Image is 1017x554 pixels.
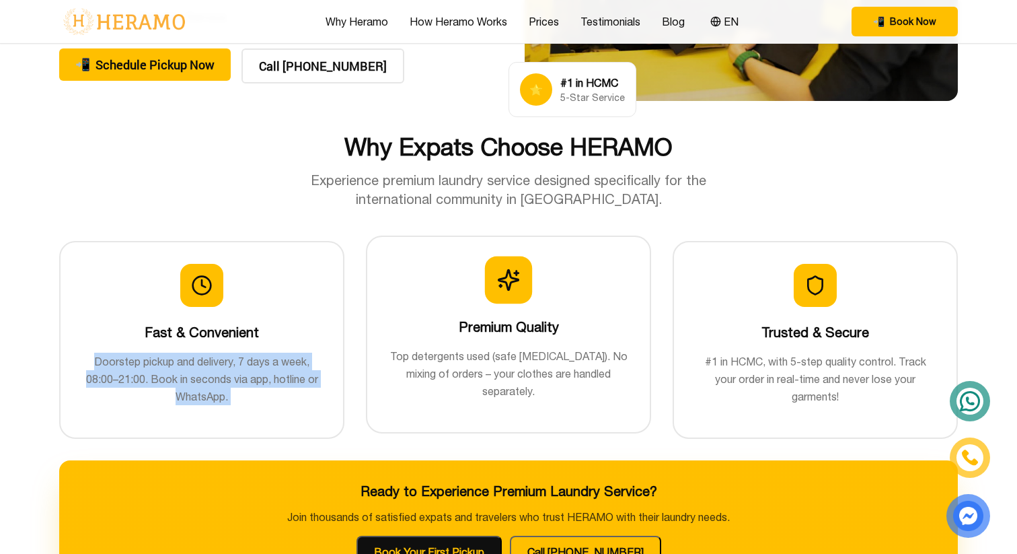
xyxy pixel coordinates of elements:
[282,171,735,209] p: Experience premium laundry service designed specifically for the international community in [GEOG...
[580,13,640,30] a: Testimonials
[529,81,543,98] span: star
[560,91,625,104] div: 5-Star Service
[873,15,884,28] span: phone
[326,13,388,30] a: Why Heramo
[706,13,743,30] button: EN
[962,450,978,466] img: phone-icon
[410,13,507,30] a: How Heramo Works
[59,7,189,36] img: logo-with-text.png
[389,347,628,400] p: Top detergents used (safe [MEDICAL_DATA]). No mixing of orders – your clothes are handled separat...
[81,482,936,501] h3: Ready to Experience Premium Laundry Service?
[241,48,404,83] button: Call [PHONE_NUMBER]
[529,13,559,30] a: Prices
[82,353,322,405] p: Doorstep pickup and delivery, 7 days a week, 08:00–21:00. Book in seconds via app, hotline or Wha...
[952,440,988,476] a: phone-icon
[389,318,628,337] h3: Premium Quality
[75,55,90,74] span: phone
[59,48,231,81] button: phone Schedule Pickup Now
[695,323,935,342] h3: Trusted & Secure
[59,133,958,160] h2: Why Expats Choose HERAMO
[852,7,958,36] button: phone Book Now
[695,353,935,405] p: #1 in HCMC, with 5-step quality control. Track your order in real-time and never lose your garments!
[81,509,936,525] p: Join thousands of satisfied expats and travelers who trust HERAMO with their laundry needs.
[890,15,936,28] span: Book Now
[662,13,685,30] a: Blog
[560,75,625,91] div: #1 in HCMC
[82,323,322,342] h3: Fast & Convenient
